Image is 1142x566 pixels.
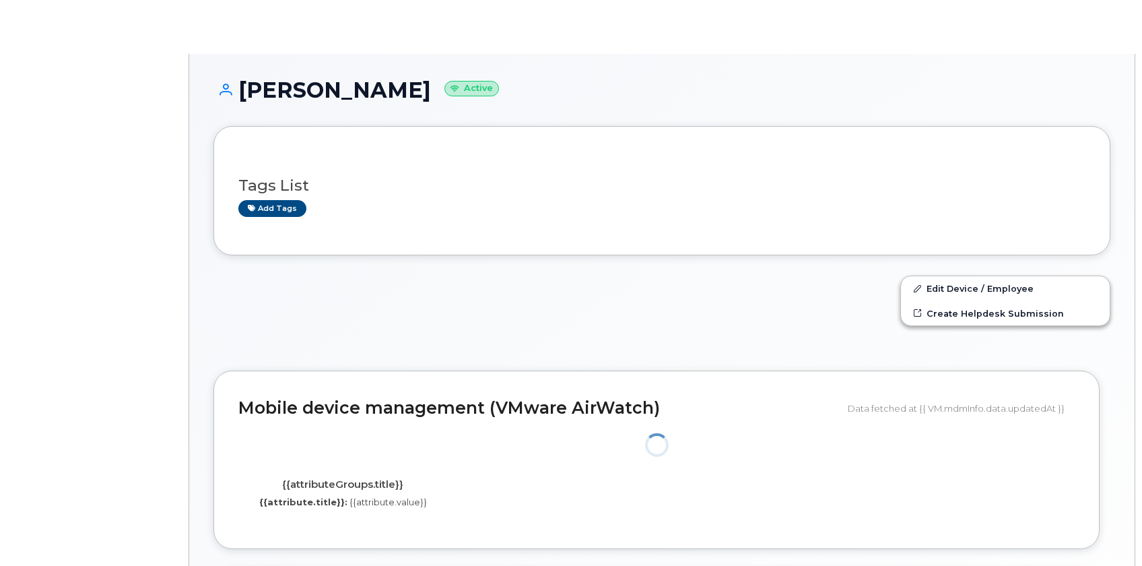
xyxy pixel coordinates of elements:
label: {{attribute.title}}: [259,496,347,509]
a: Edit Device / Employee [901,276,1110,301]
h3: Tags List [238,177,1085,194]
h1: [PERSON_NAME] [213,78,1110,102]
span: {{attribute.value}} [349,497,427,507]
small: Active [444,81,499,96]
h4: {{attributeGroups.title}} [248,479,438,491]
a: Create Helpdesk Submission [901,301,1110,325]
h2: Mobile device management (VMware AirWatch) [238,399,838,418]
div: Data fetched at {{ VM.mdmInfo.data.updatedAt }} [848,396,1075,421]
a: Add tags [238,200,306,217]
